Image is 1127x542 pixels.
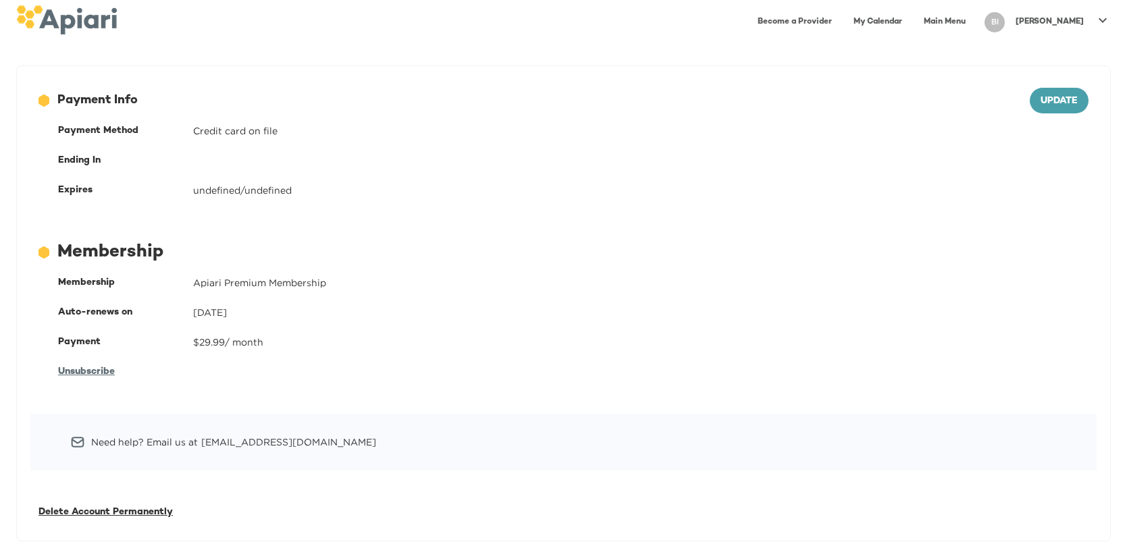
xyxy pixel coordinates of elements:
[58,367,115,377] span: Unsubscribe
[193,335,1089,349] div: $29.99/ month
[985,12,1005,32] div: BI
[58,306,193,319] div: Auto-renews on
[1030,88,1089,113] button: Update
[38,92,1030,109] div: Payment Info
[193,184,1089,197] div: undefined/undefined
[845,8,910,36] a: My Calendar
[58,154,193,167] div: Ending In
[750,8,840,36] a: Become a Provider
[38,507,173,517] span: Delete Account Permanently
[16,5,117,34] img: logo
[58,335,193,349] div: Payment
[58,184,193,197] div: Expires
[916,8,974,36] a: Main Menu
[58,276,193,290] div: Membership
[38,240,1089,265] div: Membership
[193,306,1089,319] div: [DATE]
[91,435,198,449] span: Need help? Email us at
[58,124,193,138] div: Payment Method
[1041,93,1078,110] span: Update
[193,124,1089,138] div: Credit card on file
[193,276,1089,290] div: Apiari Premium Membership
[201,435,376,449] a: [EMAIL_ADDRESS][DOMAIN_NAME]
[1016,16,1084,28] p: [PERSON_NAME]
